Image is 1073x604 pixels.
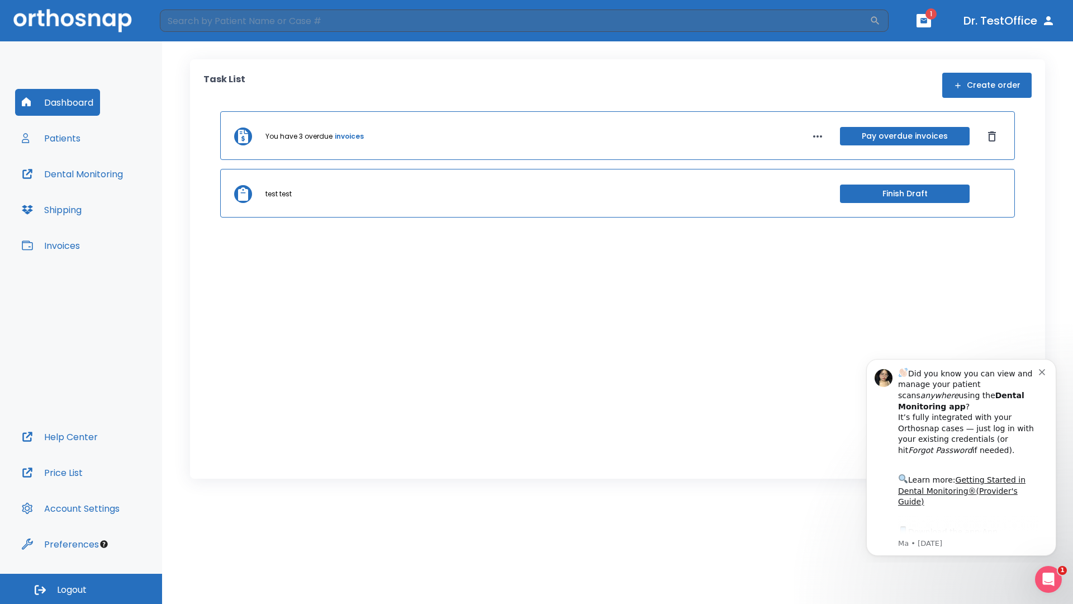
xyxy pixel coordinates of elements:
[840,127,970,145] button: Pay overdue invoices
[99,539,109,549] div: Tooltip anchor
[15,89,100,116] button: Dashboard
[49,176,189,233] div: Download the app: | ​ Let us know if you need help getting started!
[265,189,292,199] p: test test
[15,232,87,259] button: Invoices
[335,131,364,141] a: invoices
[15,423,105,450] button: Help Center
[1058,566,1067,575] span: 1
[15,495,126,522] button: Account Settings
[15,531,106,558] button: Preferences
[15,196,88,223] button: Shipping
[49,178,148,199] a: App Store
[925,8,937,20] span: 1
[57,584,87,596] span: Logout
[49,190,189,200] p: Message from Ma, sent 5w ago
[265,131,333,141] p: You have 3 overdue
[849,349,1073,563] iframe: Intercom notifications message
[203,73,245,98] p: Task List
[983,128,1001,145] button: Dismiss
[15,459,89,486] button: Price List
[959,11,1060,31] button: Dr. TestOffice
[942,73,1032,98] button: Create order
[840,185,970,203] button: Finish Draft
[1035,566,1062,593] iframe: Intercom live chat
[15,125,87,152] button: Patients
[13,9,132,32] img: Orthosnap
[189,17,198,26] button: Dismiss notification
[160,10,870,32] input: Search by Patient Name or Case #
[15,161,130,187] button: Dental Monitoring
